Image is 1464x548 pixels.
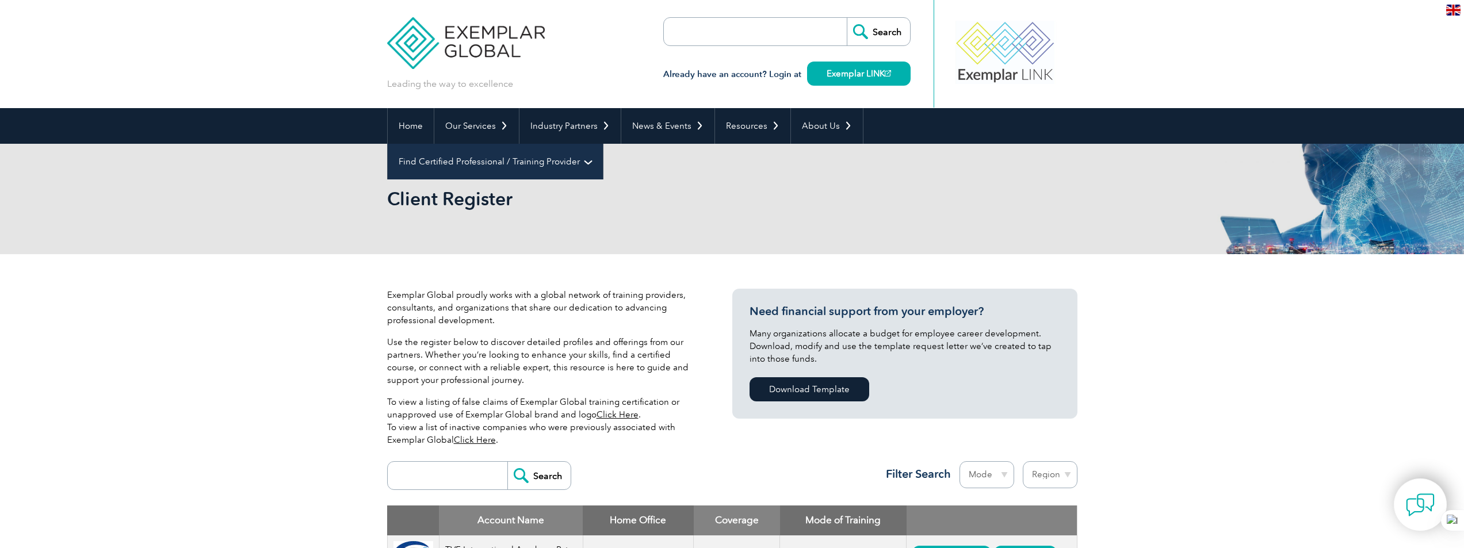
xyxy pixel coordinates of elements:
th: Home Office: activate to sort column ascending [583,505,694,535]
th: Mode of Training: activate to sort column ascending [780,505,907,535]
p: Many organizations allocate a budget for employee career development. Download, modify and use th... [750,327,1060,365]
p: Use the register below to discover detailed profiles and offerings from our partners. Whether you... [387,336,698,386]
a: Download Template [750,377,869,401]
h3: Filter Search [879,467,951,481]
a: Industry Partners [519,108,621,144]
a: Our Services [434,108,519,144]
a: Resources [715,108,790,144]
a: About Us [791,108,863,144]
img: contact-chat.png [1406,490,1435,519]
p: To view a listing of false claims of Exemplar Global training certification or unapproved use of ... [387,396,698,446]
th: : activate to sort column ascending [907,505,1077,535]
img: en [1446,5,1461,16]
a: Exemplar LINK [807,62,911,86]
a: Home [388,108,434,144]
th: Coverage: activate to sort column ascending [694,505,780,535]
h3: Need financial support from your employer? [750,304,1060,319]
input: Search [507,462,571,489]
a: News & Events [621,108,714,144]
a: Find Certified Professional / Training Provider [388,144,603,179]
img: open_square.png [885,70,891,76]
h2: Client Register [387,190,870,208]
th: Account Name: activate to sort column descending [439,505,583,535]
input: Search [847,18,910,45]
p: Leading the way to excellence [387,78,513,90]
h3: Already have an account? Login at [663,67,911,82]
a: Click Here [597,409,639,420]
p: Exemplar Global proudly works with a global network of training providers, consultants, and organ... [387,289,698,327]
a: Click Here [454,435,496,445]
